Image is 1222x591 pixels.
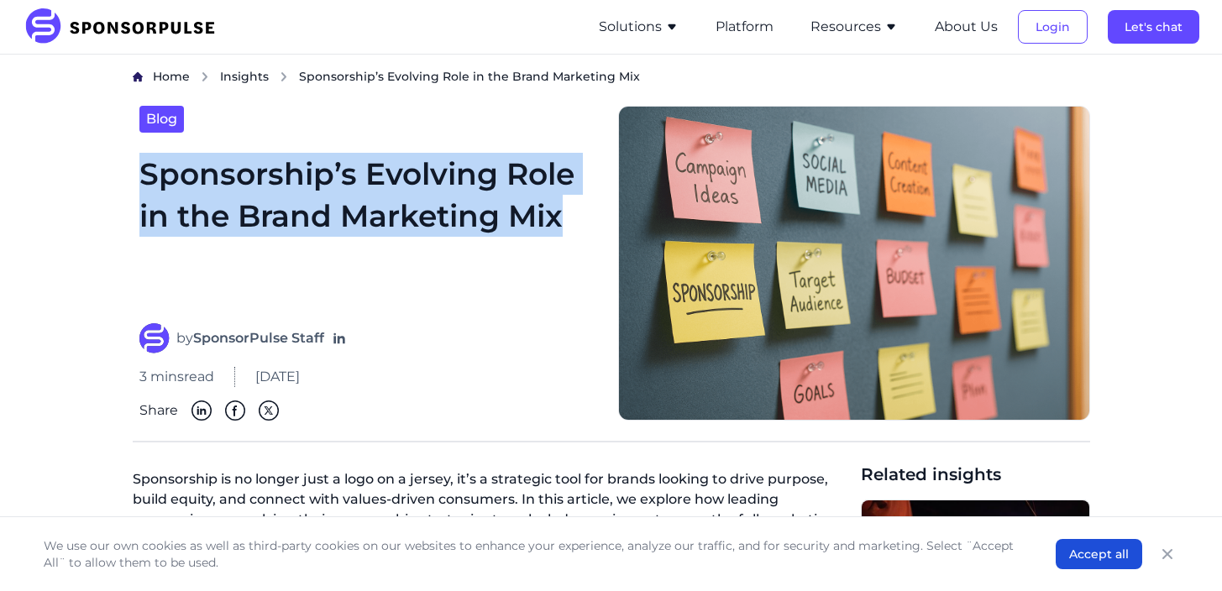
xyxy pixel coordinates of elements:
a: Platform [716,19,774,34]
a: About Us [935,19,998,34]
button: Platform [716,17,774,37]
span: Insights [220,69,269,84]
span: Sponsorship’s Evolving Role in the Brand Marketing Mix [299,68,640,85]
img: Marketing ideas on bulletin board [618,106,1090,421]
a: Let's chat [1108,19,1199,34]
a: Login [1018,19,1088,34]
h1: Sponsorship’s Evolving Role in the Brand Marketing Mix [139,153,598,303]
span: Home [153,69,190,84]
img: SponsorPulse [24,8,228,45]
img: Twitter [259,400,279,421]
a: Home [153,68,190,86]
button: Login [1018,10,1088,44]
a: Follow on LinkedIn [331,330,348,347]
a: Blog [139,106,184,133]
span: Share [139,400,178,421]
button: About Us [935,17,998,37]
button: Let's chat [1108,10,1199,44]
img: chevron right [279,71,289,82]
button: Accept all [1056,539,1142,569]
img: chevron right [200,71,210,82]
span: by [176,328,324,348]
button: Resources [810,17,898,37]
img: Home [133,71,143,82]
img: Linkedin [191,400,212,421]
strong: SponsorPulse Staff [193,330,324,346]
iframe: Chat Widget [1138,510,1222,591]
span: [DATE] [255,367,300,387]
img: SponsorPulse Staff [139,323,170,353]
p: We use our own cookies as well as third-party cookies on our websites to enhance your experience,... [44,537,1022,571]
img: Facebook [225,400,245,421]
span: Related insights [861,463,1090,486]
p: Sponsorship is no longer just a logo on a jersey, it’s a strategic tool for brands looking to dri... [133,463,847,563]
span: 3 mins read [139,367,214,387]
a: Insights [220,68,269,86]
button: Solutions [599,17,679,37]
